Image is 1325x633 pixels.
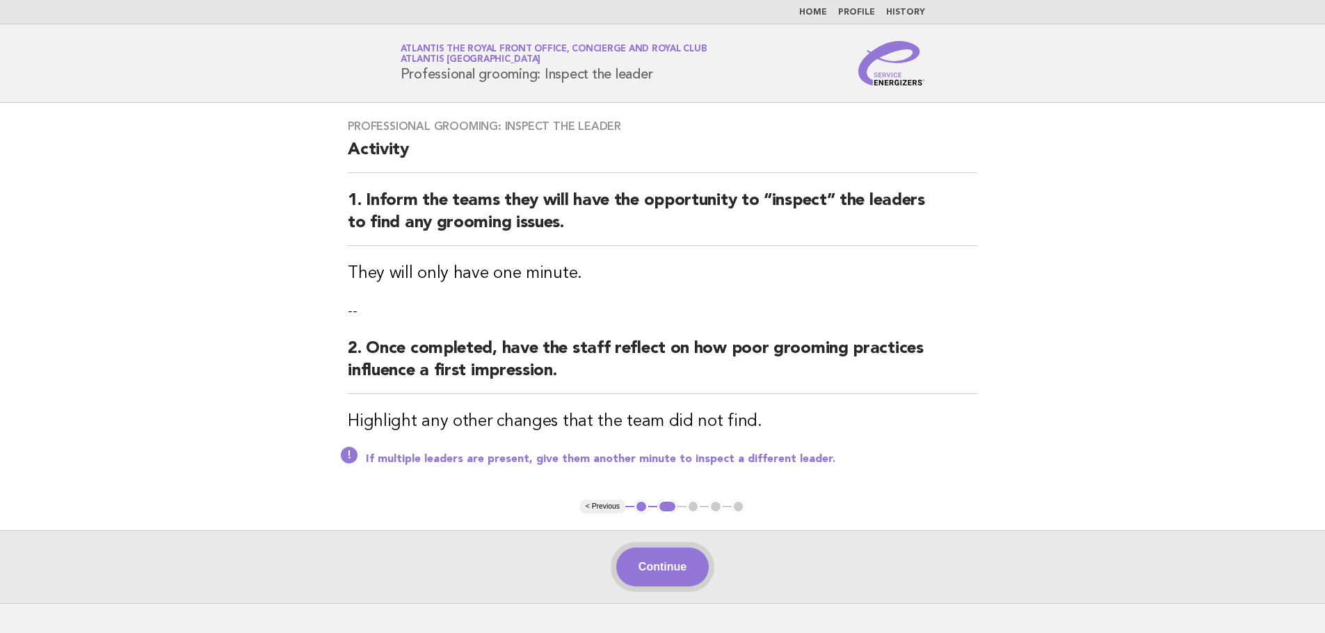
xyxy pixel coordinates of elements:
[348,302,977,321] p: --
[616,548,709,586] button: Continue
[348,411,977,433] h3: Highlight any other changes that the team did not find.
[657,500,677,513] button: 2
[366,452,977,466] p: If multiple leaders are present, give them another minute to inspect a different leader.
[401,45,707,81] h1: Professional grooming: Inspect the leader
[348,338,977,394] h2: 2. Once completed, have the staff reflect on how poor grooming practices influence a first impres...
[858,41,925,85] img: Service Energizers
[580,500,625,513] button: < Previous
[401,44,707,64] a: Atlantis The Royal Front Office, Concierge and Royal ClubAtlantis [GEOGRAPHIC_DATA]
[799,8,827,17] a: Home
[838,8,875,17] a: Profile
[348,190,977,246] h2: 1. Inform the teams they will have the opportunity to “inspect” the leaders to find any grooming ...
[348,263,977,285] h3: They will only have one minute.
[886,8,925,17] a: History
[401,56,541,65] span: Atlantis [GEOGRAPHIC_DATA]
[634,500,648,513] button: 1
[348,139,977,173] h2: Activity
[348,120,977,133] h3: Professional grooming: Inspect the leader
